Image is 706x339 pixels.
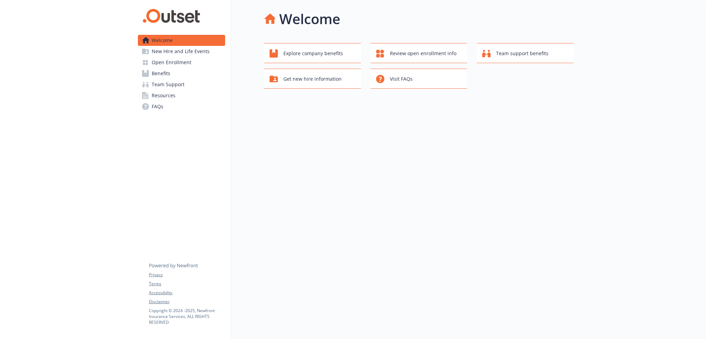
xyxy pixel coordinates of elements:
[138,35,225,46] a: Welcome
[149,308,225,325] p: Copyright © 2024 - 2025 , Newfront Insurance Services, ALL RIGHTS RESERVED
[149,272,225,278] a: Privacy
[264,69,361,89] button: Get new hire information
[496,47,548,60] span: Team support benefits
[390,72,413,86] span: Visit FAQs
[152,79,184,90] span: Team Support
[283,72,342,86] span: Get new hire information
[152,90,175,101] span: Resources
[152,35,173,46] span: Welcome
[138,57,225,68] a: Open Enrollment
[149,290,225,296] a: Accessibility
[138,68,225,79] a: Benefits
[371,43,467,63] button: Review open enrollment info
[152,101,163,112] span: FAQs
[149,299,225,305] a: Disclaimer
[264,43,361,63] button: Explore company benefits
[152,68,170,79] span: Benefits
[152,57,191,68] span: Open Enrollment
[149,281,225,287] a: Terms
[390,47,456,60] span: Review open enrollment info
[283,47,343,60] span: Explore company benefits
[152,46,210,57] span: New Hire and Life Events
[138,46,225,57] a: New Hire and Life Events
[138,79,225,90] a: Team Support
[279,9,340,29] h1: Welcome
[371,69,467,89] button: Visit FAQs
[138,101,225,112] a: FAQs
[477,43,574,63] button: Team support benefits
[138,90,225,101] a: Resources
